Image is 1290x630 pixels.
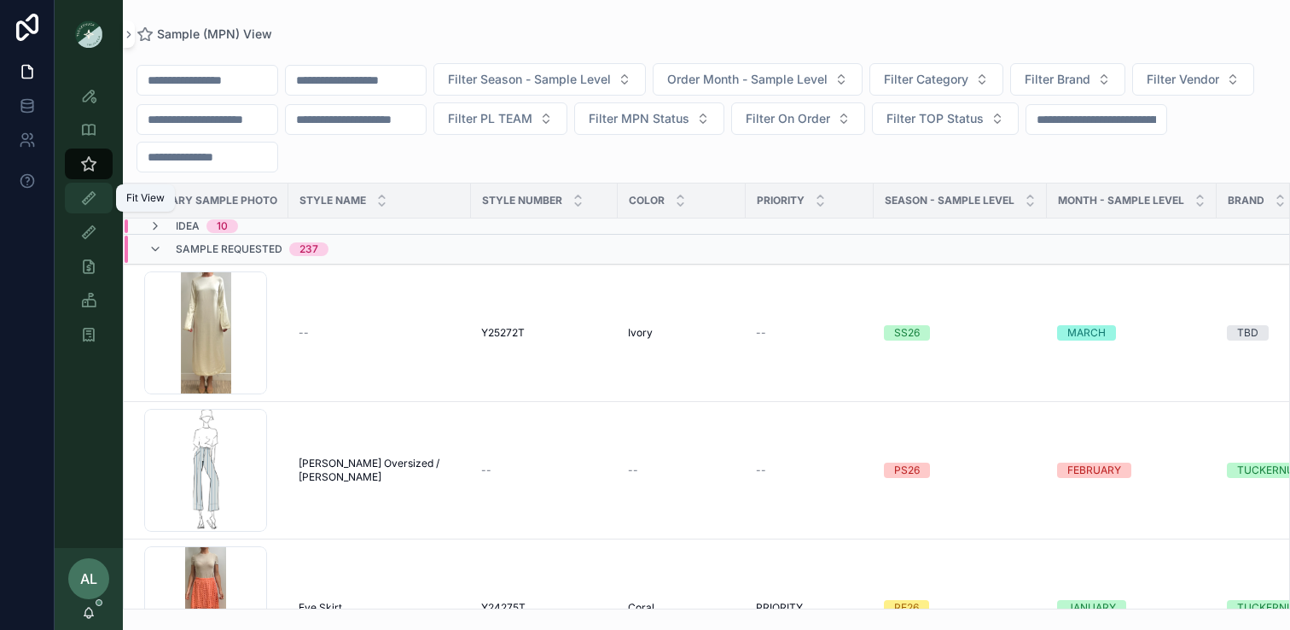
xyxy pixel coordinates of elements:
a: Y24275T [481,601,607,615]
a: SS26 [884,325,1037,341]
span: Eve Skirt [299,601,342,615]
span: Sample Requested [176,242,282,256]
span: PRIMARY SAMPLE PHOTO [145,194,277,207]
a: PRIORITY [756,601,863,615]
a: Sample (MPN) View [137,26,272,43]
div: SS26 [894,325,920,341]
a: -- [756,326,863,340]
span: -- [481,464,491,477]
span: Order Month - Sample Level [667,71,828,88]
span: Y24275T [481,601,526,615]
span: Style Number [482,194,562,207]
span: PRIORITY [756,601,803,615]
a: Coral [628,601,735,615]
span: Filter Brand [1025,71,1090,88]
a: -- [756,464,863,477]
span: Y25272T [481,326,525,340]
span: -- [299,326,309,340]
a: JANUARY [1057,600,1206,615]
a: PS26 [884,463,1037,478]
a: -- [299,326,461,340]
span: Filter Season - Sample Level [448,71,611,88]
img: App logo [75,20,102,48]
a: RE26 [884,600,1037,615]
span: MONTH - SAMPLE LEVEL [1058,194,1184,207]
div: Fit View [126,191,165,205]
a: MARCH [1057,325,1206,341]
span: Filter MPN Status [589,110,689,127]
button: Select Button [653,63,863,96]
span: PRIORITY [757,194,805,207]
span: Coral [628,601,654,615]
button: Select Button [433,102,567,135]
a: Eve Skirt [299,601,461,615]
div: TBD [1237,325,1258,341]
a: Y25272T [481,326,607,340]
div: PS26 [894,463,920,478]
a: Ivory [628,326,735,340]
span: -- [756,326,766,340]
span: Idea [176,219,200,233]
button: Select Button [574,102,724,135]
span: Brand [1228,194,1264,207]
button: Select Button [1132,63,1254,96]
span: Filter On Order [746,110,830,127]
button: Select Button [869,63,1003,96]
span: -- [628,464,638,477]
span: Season - Sample Level [885,194,1014,207]
a: -- [481,464,607,477]
div: MARCH [1067,325,1106,341]
span: Filter Category [884,71,968,88]
button: Select Button [731,102,865,135]
span: Color [629,194,665,207]
span: AL [80,569,97,589]
button: Select Button [1010,63,1125,96]
button: Select Button [433,63,646,96]
div: RE26 [894,600,919,615]
span: Sample (MPN) View [157,26,272,43]
div: 237 [299,242,318,256]
a: [PERSON_NAME] Oversized / [PERSON_NAME] [299,457,461,484]
span: Ivory [628,326,653,340]
a: -- [628,464,735,477]
span: Filter Vendor [1147,71,1219,88]
span: Filter PL TEAM [448,110,532,127]
span: Style Name [299,194,366,207]
span: Filter TOP Status [886,110,984,127]
a: FEBRUARY [1057,463,1206,478]
span: -- [756,464,766,477]
div: JANUARY [1067,600,1116,615]
div: 10 [217,219,228,233]
div: FEBRUARY [1067,463,1121,478]
button: Select Button [872,102,1019,135]
div: scrollable content [55,68,123,372]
